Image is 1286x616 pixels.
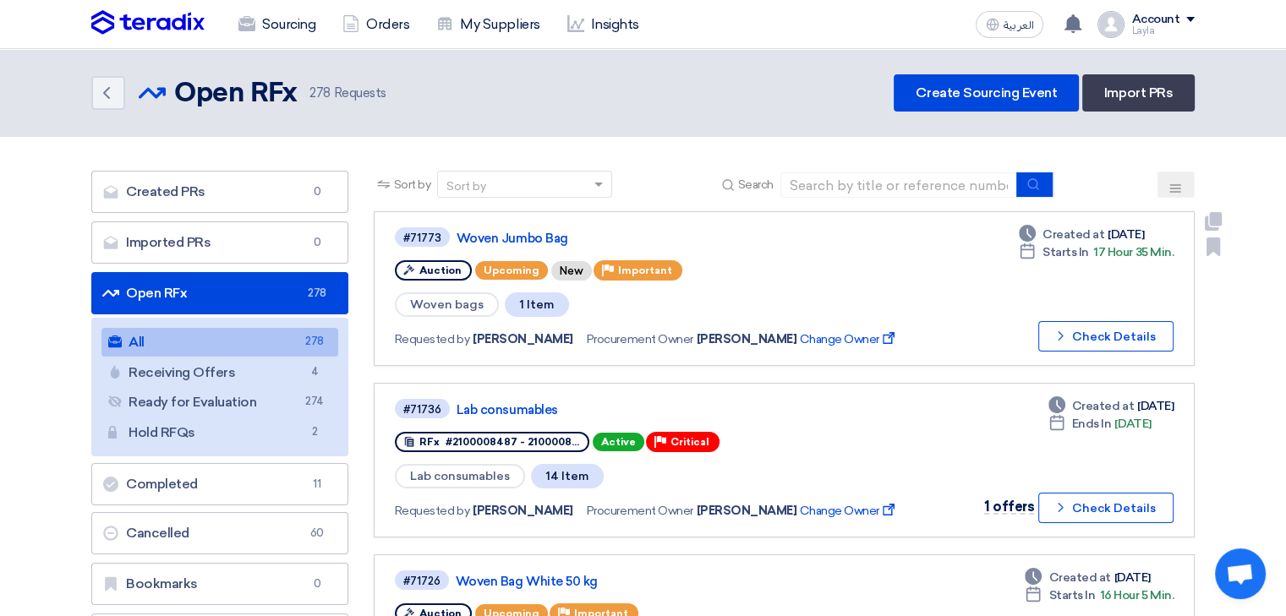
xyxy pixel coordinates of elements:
[457,402,879,417] a: Lab consumables
[307,234,327,251] span: 0
[505,292,569,317] span: 1 Item
[1048,397,1174,415] div: [DATE]
[800,330,897,348] span: Change Owner
[1094,245,1133,259] span: 17 Hour
[101,418,338,447] a: Hold RFQs
[1072,397,1134,415] span: Created at
[1042,226,1104,243] span: Created at
[976,11,1043,38] button: العربية
[473,330,573,348] span: [PERSON_NAME]
[618,264,672,276] span: Important
[91,463,348,505] a: Completed11
[101,388,338,417] a: Ready for Evaluation
[473,502,573,520] span: [PERSON_NAME]
[1048,415,1152,433] div: [DATE]
[91,563,348,605] a: Bookmarks0
[457,231,879,246] a: Woven Jumbo Bag
[551,261,592,281] div: New
[307,285,327,302] span: 278
[91,10,205,35] img: Teradix logo
[101,358,338,387] a: Receiving Offers
[1097,11,1125,38] img: profile_test.png
[91,171,348,213] a: Created PRs0
[446,177,486,195] div: Sort by
[1082,74,1195,112] a: Import PRs
[1042,245,1089,259] span: Starts In
[307,476,327,493] span: 11
[1019,226,1144,243] div: [DATE]
[1131,13,1179,27] div: Account
[1131,26,1195,35] div: Layla
[403,575,441,586] div: #71726
[309,84,386,103] span: Requests
[697,502,797,520] span: [PERSON_NAME]
[587,502,693,520] span: Procurement Owner
[395,502,469,520] span: Requested by
[304,363,325,381] span: 4
[307,575,327,592] span: 0
[329,6,423,43] a: Orders
[91,512,348,554] a: Cancelled60
[780,172,1017,198] input: Search by title or reference number
[456,574,878,589] a: Woven Bag White 50 kg
[394,176,431,194] span: Sort by
[174,77,296,111] h2: Open RFx
[423,6,553,43] a: My Suppliers
[91,272,348,314] a: Open RFx278
[1101,588,1140,602] span: 16 Hour
[403,232,441,243] div: #71773
[1215,548,1266,599] div: Open chat
[304,423,325,441] span: 2
[1003,19,1033,31] span: العربية
[1038,321,1174,352] button: Check Details
[225,6,329,43] a: Sourcing
[1072,415,1112,433] span: Ends In
[554,6,653,43] a: Insights
[697,330,797,348] span: [PERSON_NAME]
[984,499,1034,515] span: 1 offers
[446,436,579,448] span: #2100008487 - 2100008...
[304,333,325,351] span: 278
[419,264,462,276] span: Auction
[1048,569,1110,586] span: Created at
[101,328,338,357] a: All
[91,221,348,264] a: Imported PRs0
[307,525,327,542] span: 60
[307,183,327,200] span: 0
[1141,588,1174,602] span: 5 Min.
[670,436,709,448] span: Critical
[593,433,644,451] span: Active
[1135,245,1174,259] span: 35 Min.
[738,176,774,194] span: Search
[1048,588,1095,602] span: Starts In
[587,330,693,348] span: Procurement Owner
[395,464,525,488] span: Lab consumables
[304,393,325,411] span: 274
[475,261,548,280] span: Upcoming
[531,464,604,488] span: 14 Item
[395,292,499,317] span: Woven bags
[309,85,331,101] span: 278
[800,502,897,520] span: Change Owner
[419,436,440,448] span: RFx
[894,74,1079,112] a: Create Sourcing Event
[1025,569,1150,586] div: [DATE]
[403,404,441,415] div: #71736
[1038,493,1174,523] button: Check Details
[395,330,469,348] span: Requested by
